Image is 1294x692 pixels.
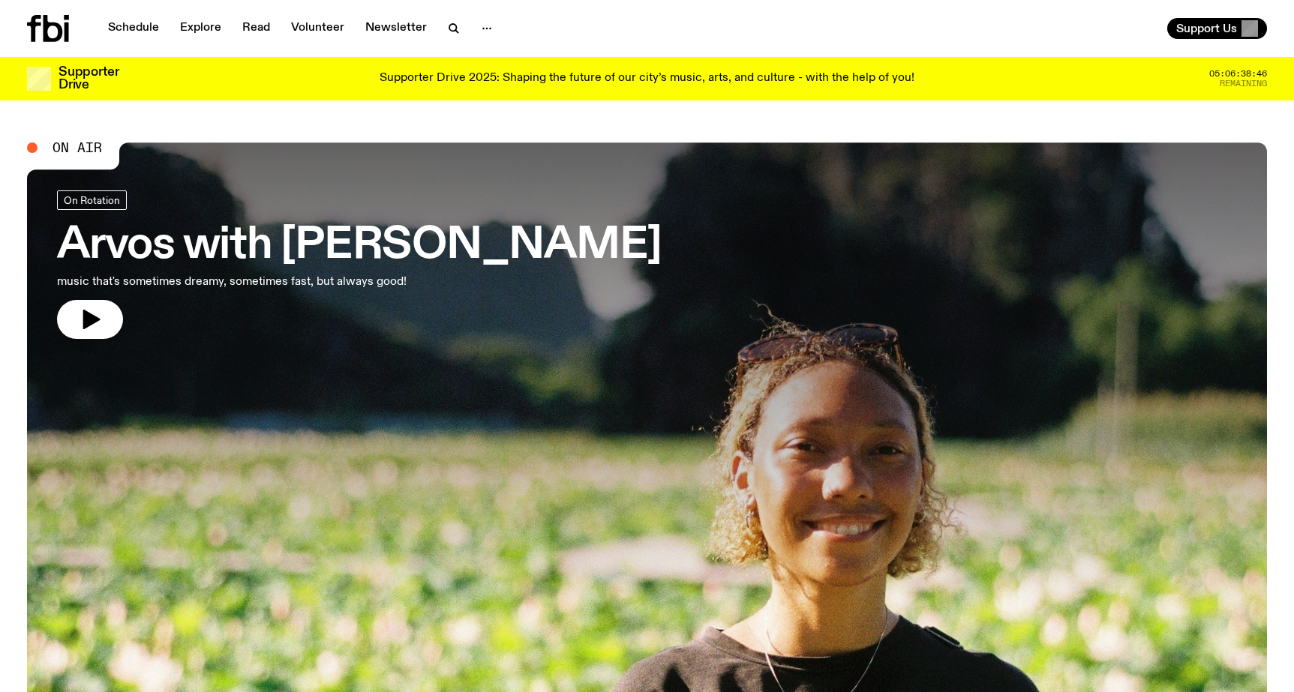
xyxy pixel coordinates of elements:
[171,18,230,39] a: Explore
[99,18,168,39] a: Schedule
[64,194,120,205] span: On Rotation
[282,18,353,39] a: Volunteer
[1209,70,1267,78] span: 05:06:38:46
[57,190,127,210] a: On Rotation
[59,66,119,91] h3: Supporter Drive
[57,273,441,291] p: music that's sometimes dreamy, sometimes fast, but always good!
[233,18,279,39] a: Read
[53,141,102,154] span: On Air
[356,18,436,39] a: Newsletter
[57,190,662,339] a: Arvos with [PERSON_NAME]music that's sometimes dreamy, sometimes fast, but always good!
[1220,79,1267,88] span: Remaining
[380,72,914,85] p: Supporter Drive 2025: Shaping the future of our city’s music, arts, and culture - with the help o...
[1167,18,1267,39] button: Support Us
[57,225,662,267] h3: Arvos with [PERSON_NAME]
[1176,22,1237,35] span: Support Us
